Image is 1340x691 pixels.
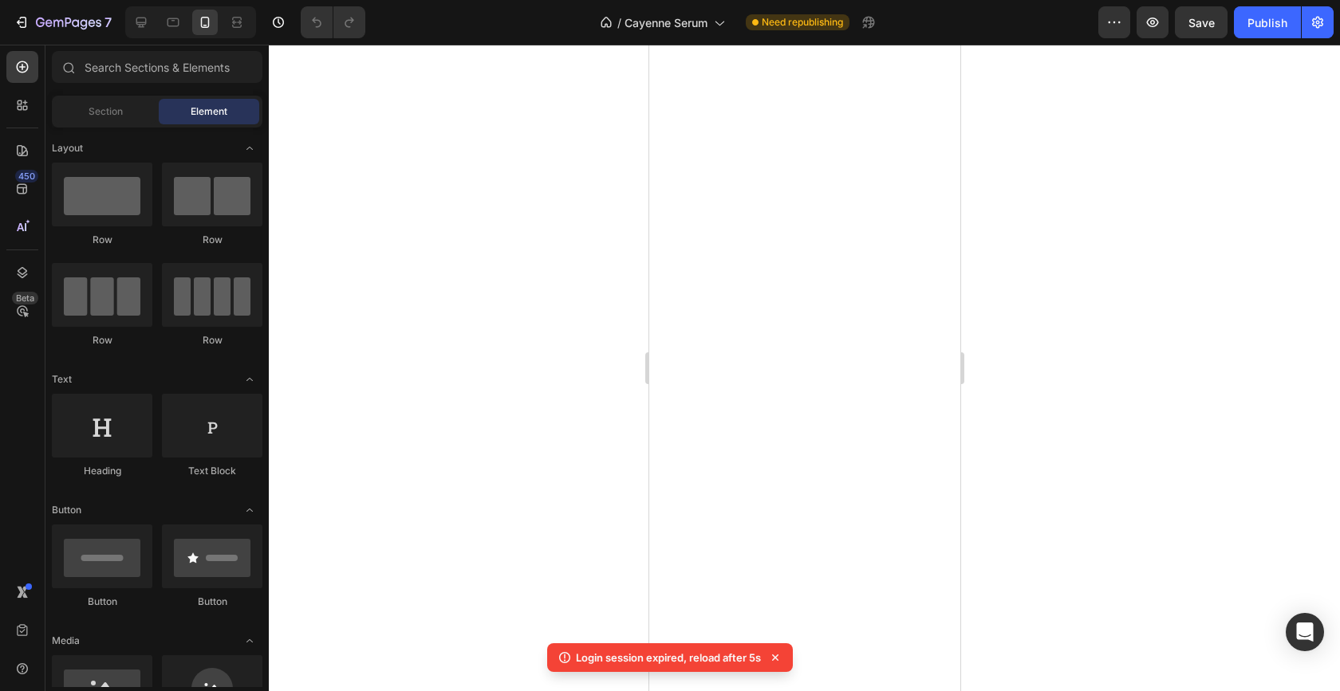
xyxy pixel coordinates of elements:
div: Row [52,233,152,247]
span: Element [191,104,227,119]
span: Media [52,634,80,648]
span: Section [89,104,123,119]
div: Open Intercom Messenger [1286,613,1324,651]
span: Toggle open [237,367,262,392]
span: Need republishing [762,15,843,29]
span: Text [52,372,72,387]
span: Layout [52,141,83,155]
iframe: Design area [649,45,960,691]
span: Button [52,503,81,517]
span: Toggle open [237,135,262,161]
div: Heading [52,464,152,478]
div: 450 [15,170,38,183]
span: Save [1188,16,1215,29]
span: Toggle open [237,497,262,523]
div: Button [162,595,262,609]
div: Beta [12,292,38,304]
p: Login session expired, reload after 5s [576,650,761,665]
span: Toggle open [237,628,262,654]
span: / [617,14,621,31]
input: Search Sections & Elements [52,51,262,83]
p: 7 [104,13,112,32]
div: Row [162,233,262,247]
button: 7 [6,6,119,38]
button: Save [1175,6,1228,38]
div: Row [162,333,262,347]
div: Text Block [162,464,262,478]
div: Row [52,333,152,347]
button: Publish [1234,6,1301,38]
div: Publish [1247,14,1287,31]
div: Button [52,595,152,609]
div: Undo/Redo [301,6,365,38]
span: Cayenne Serum [625,14,707,31]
